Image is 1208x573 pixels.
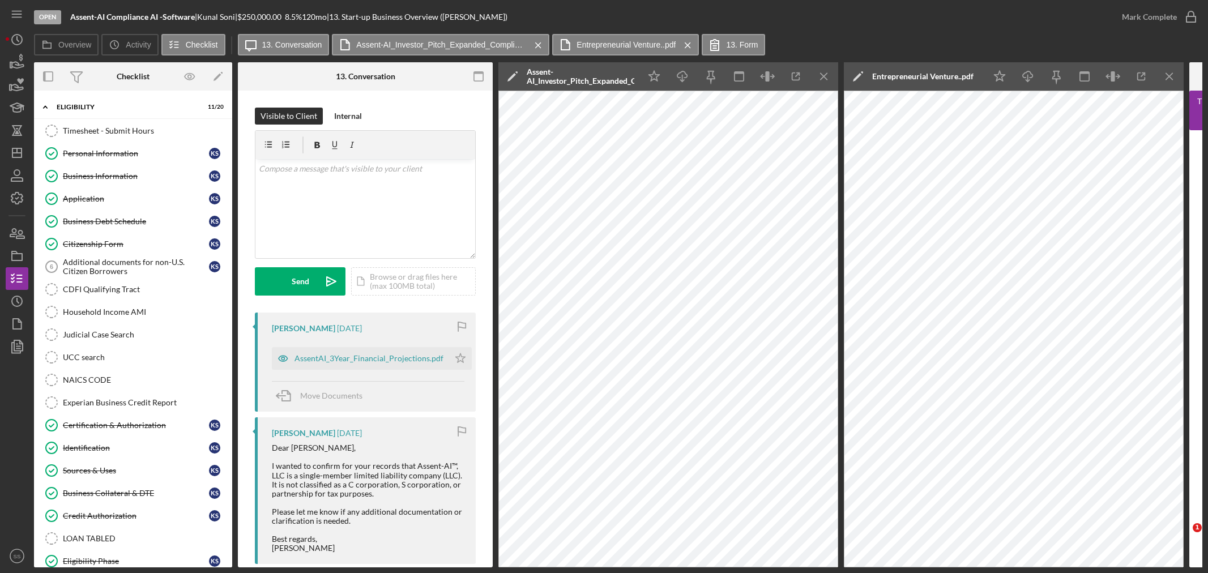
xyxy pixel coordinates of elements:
[63,353,226,362] div: UCC search
[40,459,227,482] a: Sources & UsesKS
[294,354,443,363] div: AssentAI_3Year_Financial_Projections.pdf
[285,12,302,22] div: 8.5 %
[272,443,464,553] div: Dear [PERSON_NAME], I wanted to confirm for your records that Assent-AI™, LLC is a single-member ...
[34,10,61,24] div: Open
[101,34,158,55] button: Activity
[40,369,227,391] a: NAICS CODE
[40,210,227,233] a: Business Debt ScheduleKS
[57,104,195,110] div: Eligibility
[63,534,226,543] div: LOAN TABLED
[356,40,526,49] label: Assent-AI_Investor_Pitch_Expanded_Compliance_Market_Overview.pdf
[337,429,362,438] time: 2025-07-12 03:01
[261,108,317,125] div: Visible to Client
[577,40,676,49] label: Entrepreneurial Venture..pdf
[552,34,699,55] button: Entrepreneurial Venture..pdf
[126,40,151,49] label: Activity
[63,511,209,520] div: Credit Authorization
[300,391,362,400] span: Move Documents
[1111,6,1202,28] button: Mark Complete
[63,421,209,430] div: Certification & Authorization
[63,443,209,452] div: Identification
[334,108,362,125] div: Internal
[40,414,227,437] a: Certification & AuthorizationKS
[63,240,209,249] div: Citizenship Form
[40,142,227,165] a: Personal InformationKS
[272,429,335,438] div: [PERSON_NAME]
[63,489,209,498] div: Business Collateral & DTE
[527,67,634,85] div: Assent-AI_Investor_Pitch_Expanded_Compliance_Market_Overview.pdf
[63,307,226,317] div: Household Income AMI
[63,466,209,475] div: Sources & Uses
[1193,523,1202,532] span: 1
[40,233,227,255] a: Citizenship FormKS
[237,12,285,22] div: $250,000.00
[209,420,220,431] div: K S
[209,488,220,499] div: K S
[40,550,227,572] a: Eligibility PhaseKS
[58,40,91,49] label: Overview
[238,34,330,55] button: 13. Conversation
[40,346,227,369] a: UCC search
[40,278,227,301] a: CDFI Qualifying Tract
[40,301,227,323] a: Household Income AMI
[255,108,323,125] button: Visible to Client
[209,261,220,272] div: K S
[6,545,28,567] button: SS
[117,72,150,81] div: Checklist
[209,216,220,227] div: K S
[272,324,335,333] div: [PERSON_NAME]
[34,34,99,55] button: Overview
[337,324,362,333] time: 2025-07-16 19:02
[63,398,226,407] div: Experian Business Credit Report
[63,258,209,276] div: Additional documents for non-U.S. Citizen Borrowers
[63,375,226,384] div: NAICS CODE
[63,126,226,135] div: Timesheet - Submit Hours
[70,12,195,22] b: Assent-AI Compliance AI -Software
[726,40,758,49] label: 13. Form
[40,323,227,346] a: Judicial Case Search
[40,391,227,414] a: Experian Business Credit Report
[272,347,472,370] button: AssentAI_3Year_Financial_Projections.pdf
[63,172,209,181] div: Business Information
[209,193,220,204] div: K S
[262,40,322,49] label: 13. Conversation
[63,330,226,339] div: Judicial Case Search
[209,465,220,476] div: K S
[272,382,374,410] button: Move Documents
[292,267,309,296] div: Send
[332,34,549,55] button: Assent-AI_Investor_Pitch_Expanded_Compliance_Market_Overview.pdf
[209,170,220,182] div: K S
[302,12,327,22] div: 120 mo
[209,555,220,567] div: K S
[209,238,220,250] div: K S
[161,34,225,55] button: Checklist
[209,442,220,454] div: K S
[63,217,209,226] div: Business Debt Schedule
[197,12,237,22] div: Kunal Soni |
[50,263,53,270] tspan: 6
[1169,523,1197,550] iframe: Intercom live chat
[255,267,345,296] button: Send
[336,72,395,81] div: 13. Conversation
[327,12,507,22] div: | 13. Start-up Business Overview ([PERSON_NAME])
[70,12,197,22] div: |
[40,255,227,278] a: 6Additional documents for non-U.S. Citizen BorrowersKS
[186,40,218,49] label: Checklist
[1122,6,1177,28] div: Mark Complete
[14,553,21,559] text: SS
[328,108,368,125] button: Internal
[40,527,227,550] a: LOAN TABLED
[63,285,226,294] div: CDFI Qualifying Tract
[63,149,209,158] div: Personal Information
[702,34,765,55] button: 13. Form
[40,187,227,210] a: ApplicationKS
[203,104,224,110] div: 11 / 20
[209,510,220,521] div: K S
[209,148,220,159] div: K S
[40,482,227,504] a: Business Collateral & DTEKS
[40,165,227,187] a: Business InformationKS
[63,194,209,203] div: Application
[40,437,227,459] a: IdentificationKS
[40,119,227,142] a: Timesheet - Submit Hours
[40,504,227,527] a: Credit AuthorizationKS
